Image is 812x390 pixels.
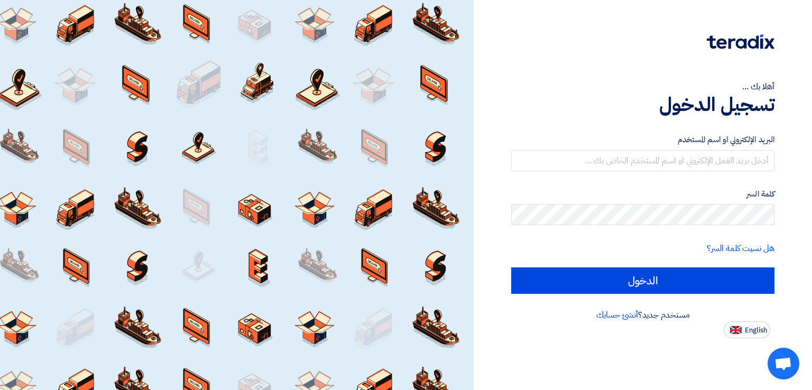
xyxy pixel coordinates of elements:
span: English [745,327,767,334]
h1: تسجيل الدخول [511,93,774,116]
a: Open chat [768,348,799,379]
img: Teradix logo [707,34,774,49]
a: هل نسيت كلمة السر؟ [707,242,774,255]
input: الدخول [511,267,774,294]
div: مستخدم جديد؟ [511,309,774,321]
a: أنشئ حسابك [596,309,638,321]
button: English [724,321,770,338]
div: أهلا بك ... [511,80,774,93]
img: en-US.png [730,326,742,334]
label: كلمة السر [511,188,774,200]
label: البريد الإلكتروني او اسم المستخدم [511,134,774,146]
input: أدخل بريد العمل الإلكتروني او اسم المستخدم الخاص بك ... [511,150,774,171]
